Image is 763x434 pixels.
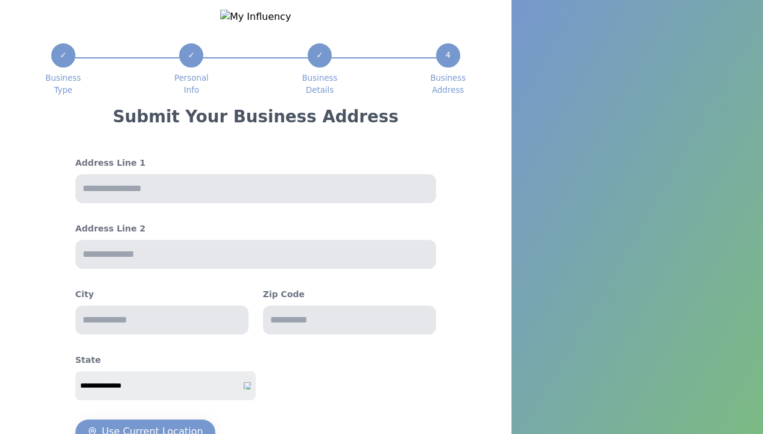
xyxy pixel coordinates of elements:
[179,43,203,68] div: ✓
[302,72,338,96] span: Business Details
[174,72,209,96] span: Personal Info
[51,43,75,68] div: ✓
[75,222,436,235] h4: Address Line 2
[263,288,305,301] h4: Zip Code
[308,43,332,68] div: ✓
[113,106,399,128] h3: Submit Your Business Address
[45,72,81,96] span: Business Type
[220,10,291,24] img: My Influency
[75,157,436,169] h4: Address Line 1
[75,288,249,301] h4: City
[436,43,460,68] div: 4
[430,72,466,96] span: Business Address
[75,354,256,366] h4: State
